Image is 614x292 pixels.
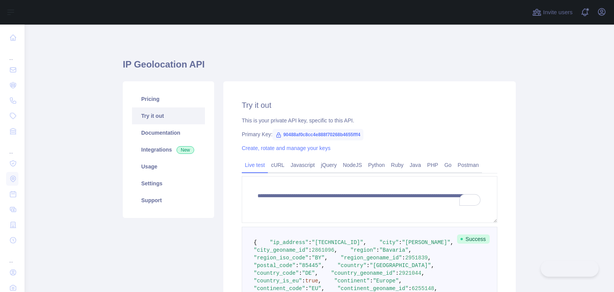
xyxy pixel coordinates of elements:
[315,270,318,276] span: ,
[254,270,299,276] span: "country_code"
[254,247,309,253] span: "city_geoname_id"
[242,176,497,223] textarea: To enrich screen reader interactions, please activate Accessibility in Grammarly extension settings
[325,255,328,261] span: ,
[305,278,318,284] span: true
[396,270,399,276] span: :
[399,270,421,276] span: 2921044
[321,285,324,292] span: ,
[341,255,402,261] span: "region_geoname_id"
[380,239,399,246] span: "city"
[254,239,257,246] span: {
[302,270,315,276] span: "DE"
[334,247,337,253] span: ,
[6,46,18,61] div: ...
[132,107,205,124] a: Try it out
[272,129,363,140] span: 90488af0c8cc4e888f70268b4655fff4
[299,262,322,269] span: "85445"
[302,278,305,284] span: :
[340,159,365,171] a: NodeJS
[337,285,408,292] span: "continent_geoname_id"
[312,255,325,261] span: "BY"
[441,159,455,171] a: Go
[132,91,205,107] a: Pricing
[309,285,322,292] span: "EU"
[408,247,411,253] span: ,
[457,234,490,244] span: Success
[312,239,363,246] span: "[TECHNICAL_ID]"
[254,285,305,292] span: "continent_code"
[405,255,428,261] span: 2951839
[402,255,405,261] span: :
[424,159,441,171] a: PHP
[242,117,497,124] div: This is your private API key, specific to this API.
[412,285,434,292] span: 6255148
[380,247,409,253] span: "Bavaria"
[287,159,318,171] a: Javascript
[399,239,402,246] span: :
[132,175,205,192] a: Settings
[431,262,434,269] span: ,
[350,247,376,253] span: "region"
[270,239,309,246] span: "ip_address"
[132,158,205,175] a: Usage
[177,146,194,154] span: New
[295,262,299,269] span: :
[254,278,302,284] span: "country_is_eu"
[309,239,312,246] span: :
[428,255,431,261] span: ,
[541,261,599,277] iframe: Toggle Customer Support
[242,130,497,138] div: Primary Key:
[6,249,18,264] div: ...
[366,262,370,269] span: :
[408,285,411,292] span: :
[421,270,424,276] span: ,
[376,247,379,253] span: :
[318,278,321,284] span: ,
[132,192,205,209] a: Support
[254,262,295,269] span: "postal_code"
[268,159,287,171] a: cURL
[373,278,399,284] span: "Europe"
[434,285,437,292] span: ,
[312,247,334,253] span: 2861096
[365,159,388,171] a: Python
[132,124,205,141] a: Documentation
[305,285,308,292] span: :
[455,159,482,171] a: Postman
[321,262,324,269] span: ,
[254,255,309,261] span: "region_iso_code"
[543,8,573,17] span: Invite users
[388,159,407,171] a: Ruby
[451,239,454,246] span: ,
[123,58,516,77] h1: IP Geolocation API
[402,239,451,246] span: "[PERSON_NAME]"
[318,159,340,171] a: jQuery
[334,278,370,284] span: "continent"
[531,6,574,18] button: Invite users
[299,270,302,276] span: :
[6,140,18,155] div: ...
[309,247,312,253] span: :
[363,239,366,246] span: ,
[242,100,497,111] h2: Try it out
[337,262,366,269] span: "country"
[399,278,402,284] span: ,
[370,278,373,284] span: :
[309,255,312,261] span: :
[370,262,431,269] span: "[GEOGRAPHIC_DATA]"
[331,270,396,276] span: "country_geoname_id"
[242,145,330,151] a: Create, rotate and manage your keys
[407,159,424,171] a: Java
[242,159,268,171] a: Live test
[132,141,205,158] a: Integrations New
